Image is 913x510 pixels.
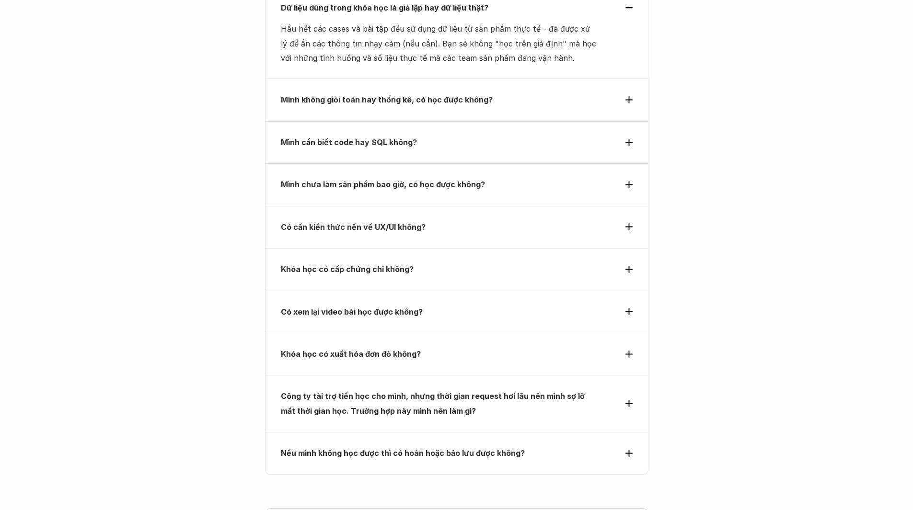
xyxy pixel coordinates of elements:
[281,137,417,147] strong: Mình cần biết code hay SQL không?
[281,349,421,359] strong: Khóa học có xuất hóa đơn đỏ không?
[281,22,598,65] p: Hầu hết các cases và bài tập đều sử dụng dữ liệu từ sản phẩm thực tế - đã được xử lý để ẩn các th...
[281,391,587,415] strong: Công ty tài trợ tiền học cho mình, nhưng thời gian request hơi lâu nên mình sợ lỡ mất thời gian h...
[281,95,493,104] strong: Mình không giỏi toán hay thống kê, có học được không?
[281,264,414,274] strong: Khóa học có cấp chứng chỉ không?
[281,307,423,317] strong: Có xem lại video bài học được không?
[281,448,525,458] strong: Nếu mình không học được thì có hoàn hoặc bảo lưu được không?
[281,180,485,189] strong: Mình chưa làm sản phẩm bao giờ, có học được không?
[281,222,426,232] strong: Có cần kiến thức nền về UX/UI không?
[281,3,488,12] strong: Dữ liệu dùng trong khóa học là giả lập hay dữ liệu thật?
